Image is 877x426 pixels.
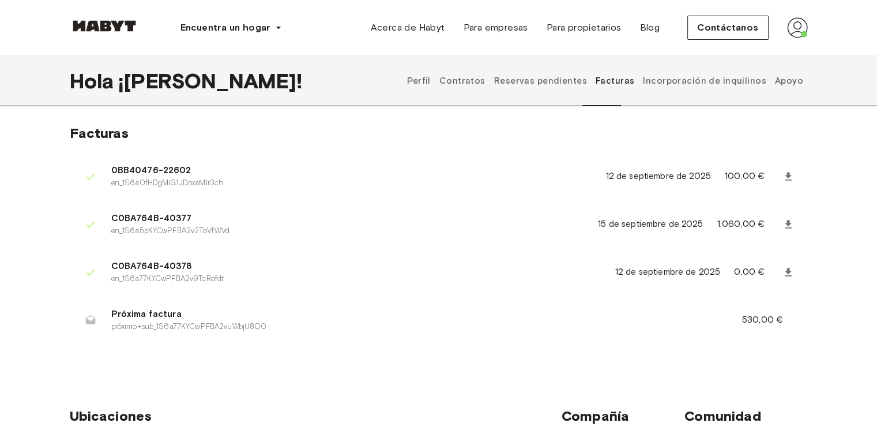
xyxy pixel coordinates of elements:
[725,170,765,181] font: 100,00 €
[717,218,765,229] font: 1.060,00 €
[596,76,634,86] font: Facturas
[111,213,192,223] font: C0BA764B-40377
[70,125,129,141] font: Facturas
[407,76,431,86] font: Perfil
[296,68,302,94] font: !
[684,408,761,424] font: Comunidad
[463,22,528,33] font: Para empresas
[598,219,703,229] font: 15 de septiembre de 2025
[111,322,267,331] font: próximo+sub_1S6a77KYCwPFBA2vuWbjU8O0
[70,20,139,32] img: Habyt
[734,266,765,277] font: 0,00 €
[361,16,454,39] a: Acerca de Habyt
[111,309,182,319] font: Próxima factura
[687,16,768,40] button: Contáctanos
[697,22,758,33] font: Contáctanos
[111,274,224,283] font: en_1S6a77KYCwPFBA2v9TqRofdt
[454,16,537,39] a: Para empresas
[370,22,445,33] font: Acerca de Habyt
[70,408,152,424] font: Ubicaciones
[639,22,660,33] font: Blog
[547,22,622,33] font: Para propietarios
[439,76,485,86] font: Contratos
[643,76,766,86] font: Incorporación de inquilinos
[180,22,270,33] font: Encuentra un hogar
[537,16,631,39] a: Para propietarios
[171,16,291,39] button: Encuentra un hogar
[111,226,230,235] font: en_1S6a5pKYCwPFBA2v2TbVfWVd
[70,68,114,94] font: Hola
[630,16,669,39] a: Blog
[562,408,629,424] font: Compañía
[111,165,191,175] font: 0BB40476-22602
[111,178,224,187] font: en_1S6a0fHDgMiG1JDoxaMlr3ch
[605,171,710,181] font: 12 de septiembre de 2025
[615,267,720,277] font: 12 de septiembre de 2025
[494,76,587,86] font: Reservas pendientes
[775,76,803,86] font: Apoyo
[742,314,783,325] font: 530,00 €
[118,68,296,94] font: ¡[PERSON_NAME]
[787,17,808,38] img: avatar
[111,261,193,271] font: C0BA764B-40378
[403,55,808,106] div: pestañas de perfil de usuario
